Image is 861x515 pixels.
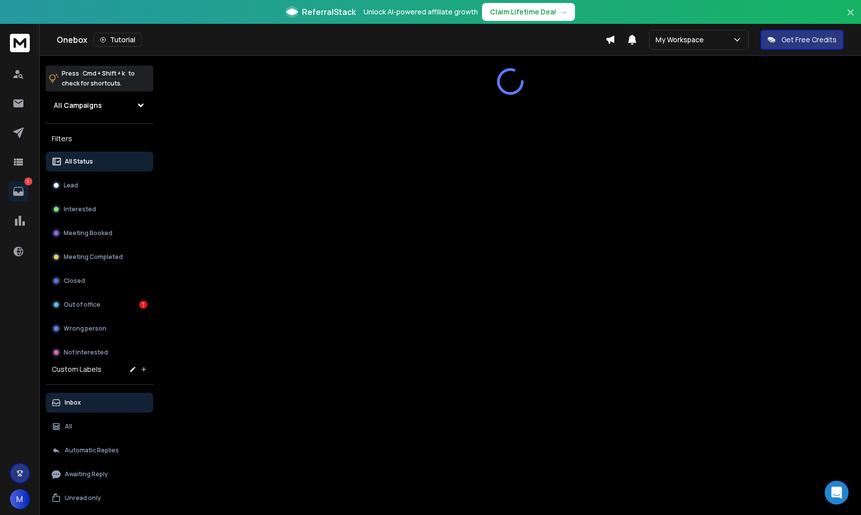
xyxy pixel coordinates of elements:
[65,423,72,430] p: All
[46,295,153,315] button: Out of office1
[81,68,126,79] span: Cmd + Shift + k
[46,152,153,172] button: All Status
[65,470,108,478] p: Awaiting Reply
[65,158,93,166] p: All Status
[46,199,153,219] button: Interested
[46,271,153,291] button: Closed
[364,7,478,17] p: Unlock AI-powered affiliate growth
[560,7,567,17] span: →
[656,35,708,45] p: My Workspace
[62,69,135,88] p: Press to check for shortcuts.
[46,132,153,146] h3: Filters
[64,253,123,261] p: Meeting Completed
[46,175,153,195] button: Lead
[10,489,30,509] button: M
[64,277,85,285] p: Closed
[302,6,356,18] span: ReferralStack
[54,100,102,110] h1: All Campaigns
[94,33,142,47] button: Tutorial
[46,343,153,362] button: Not Interested
[46,464,153,484] button: Awaiting Reply
[139,301,147,309] div: 1
[46,488,153,508] button: Unread only
[46,440,153,460] button: Automatic Replies
[64,325,106,333] p: Wrong person
[64,348,108,356] p: Not Interested
[761,30,844,50] button: Get Free Credits
[482,3,575,21] button: Claim Lifetime Deal→
[46,417,153,436] button: All
[46,223,153,243] button: Meeting Booked
[825,481,849,505] div: Open Intercom Messenger
[64,181,78,189] p: Lead
[65,494,101,502] p: Unread only
[46,393,153,413] button: Inbox
[844,6,857,30] button: Close banner
[46,319,153,339] button: Wrong person
[64,301,100,309] p: Out of office
[46,95,153,115] button: All Campaigns
[8,181,28,201] a: 1
[24,177,32,185] p: 1
[64,205,96,213] p: Interested
[46,247,153,267] button: Meeting Completed
[57,33,605,47] div: Onebox
[65,399,81,407] p: Inbox
[65,446,119,454] p: Automatic Replies
[64,229,112,237] p: Meeting Booked
[781,35,837,45] p: Get Free Credits
[52,364,101,374] h3: Custom Labels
